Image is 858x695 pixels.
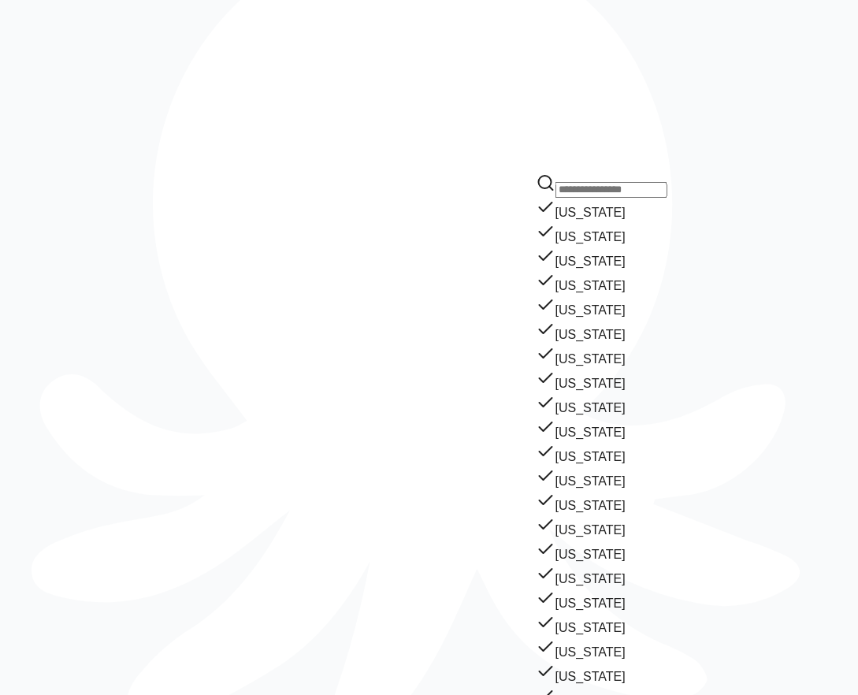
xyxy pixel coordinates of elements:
div: [US_STATE] [537,198,667,222]
div: [US_STATE] [537,564,667,589]
div: [US_STATE] [537,589,667,613]
div: [US_STATE] [537,637,667,662]
div: [US_STATE] [537,344,667,369]
div: [US_STATE] [537,418,667,442]
div: [US_STATE] [537,662,667,686]
div: [US_STATE] [537,247,667,271]
div: [US_STATE] [537,613,667,637]
div: [US_STATE] [537,515,667,540]
div: [US_STATE] [537,466,667,491]
div: [US_STATE] [537,271,667,295]
div: [US_STATE] [537,393,667,418]
div: [US_STATE] [537,442,667,466]
div: [US_STATE] [537,320,667,344]
div: [US_STATE] [537,491,667,515]
div: [US_STATE] [537,369,667,393]
div: [US_STATE] [537,540,667,564]
div: [US_STATE] [537,222,667,247]
div: [US_STATE] [537,295,667,320]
